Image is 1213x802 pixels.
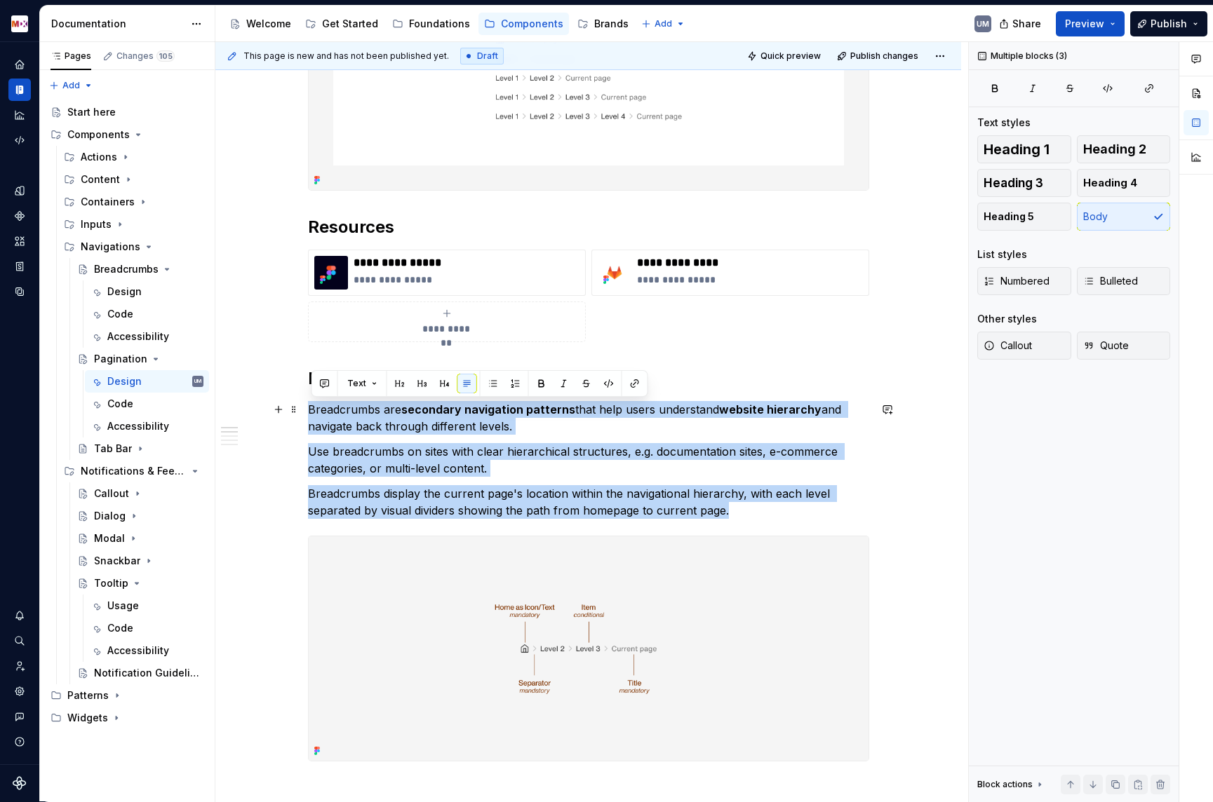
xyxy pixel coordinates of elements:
a: Storybook stories [8,255,31,278]
div: Dialog [94,509,126,523]
div: Tooltip [94,576,128,590]
span: Quick preview [760,50,821,62]
a: Notification Guidelines [72,662,209,684]
a: Accessibility [85,325,209,348]
a: Code [85,303,209,325]
button: Contact support [8,705,31,728]
div: Widgets [45,707,209,729]
button: Quick preview [743,46,827,66]
a: Breadcrumbs [72,258,209,280]
div: Page tree [224,10,634,38]
button: Callout [977,332,1071,360]
strong: secondary navigation patterns [401,402,575,416]
div: Design [107,374,142,388]
a: Analytics [8,104,31,126]
a: Usage [85,594,209,617]
a: Home [8,53,31,76]
span: Quote [1083,339,1129,353]
a: Get Started [300,13,384,35]
div: Page tree [45,101,209,729]
div: Notifications [8,604,31,627]
div: List styles [977,247,1027,261]
button: Publish [1130,11,1207,36]
a: Invite team [8,655,31,677]
span: Numbered [984,274,1050,288]
a: Tab Bar [72,437,209,460]
div: Content [81,172,120,186]
div: Inputs [58,213,209,236]
div: Get Started [322,17,378,31]
a: Dialog [72,505,209,527]
div: Code [107,621,133,635]
p: Breadcrumbs display the current page's location within the navigational hierarchy, with each leve... [308,485,869,519]
span: Draft [477,50,498,62]
div: UM [977,18,989,29]
span: Heading 5 [984,210,1034,224]
span: Callout [984,339,1032,353]
div: Actions [58,146,209,168]
div: Text styles [977,116,1031,130]
div: UM [194,374,201,388]
div: Tab Bar [94,442,132,456]
button: Heading 4 [1077,169,1171,197]
div: Code automation [8,129,31,151]
div: Notification Guidelines [94,666,201,680]
button: Bulleted [1077,267,1171,295]
button: Add [45,76,98,95]
span: Heading 4 [1083,176,1137,190]
div: Notifications & Feedback [81,464,187,478]
a: Accessibility [85,415,209,437]
button: Add [637,14,690,34]
div: Components [501,17,563,31]
div: Brands [594,17,629,31]
div: Accessibility [107,644,169,658]
a: Pagination [72,348,209,370]
span: Heading 3 [984,176,1043,190]
span: Publish [1151,17,1187,31]
a: Assets [8,230,31,252]
button: Preview [1056,11,1125,36]
div: Components [67,128,130,142]
div: Pages [51,50,91,62]
strong: website hierarchy [719,402,822,416]
a: Design [85,280,209,303]
div: Accessibility [107,419,169,433]
div: Notifications & Feedback [58,460,209,482]
a: Data sources [8,280,31,303]
a: Components [8,205,31,227]
a: Documentation [8,79,31,101]
a: Snackbar [72,550,209,572]
a: Foundations [387,13,476,35]
svg: Supernova Logo [13,776,27,790]
button: Quote [1077,332,1171,360]
div: Block actions [977,779,1033,790]
a: Start here [45,101,209,123]
button: Share [992,11,1050,36]
span: Add [655,18,672,29]
span: 105 [156,50,175,62]
button: Heading 5 [977,203,1071,231]
button: Search ⌘K [8,630,31,652]
a: Brands [572,13,634,35]
div: Other styles [977,312,1037,326]
img: e41497f2-3305-4231-9db9-dd4d728291db.png [11,15,28,32]
div: Block actions [977,775,1045,794]
a: Components [478,13,569,35]
div: Callout [94,487,129,501]
div: Navigations [81,240,140,254]
div: Code [107,307,133,321]
div: Usage [107,599,139,613]
span: This page is new and has not been published yet. [243,50,449,62]
span: Add [62,80,80,91]
button: Publish changes [833,46,925,66]
div: Widgets [67,711,108,725]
